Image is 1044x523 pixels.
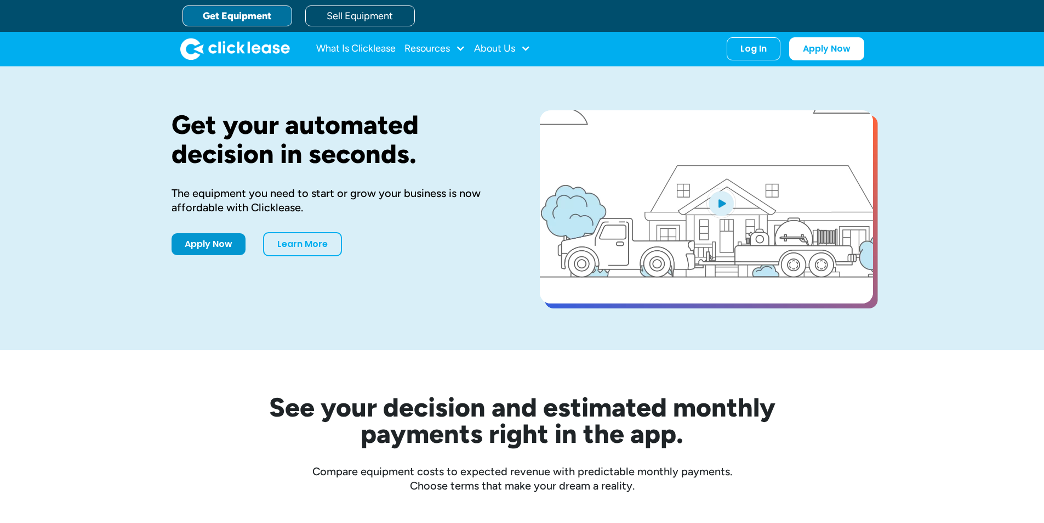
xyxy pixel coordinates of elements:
[474,38,530,60] div: About Us
[316,38,396,60] a: What Is Clicklease
[172,233,246,255] a: Apply Now
[540,110,873,303] a: open lightbox
[172,186,505,215] div: The equipment you need to start or grow your business is now affordable with Clicklease.
[172,110,505,168] h1: Get your automated decision in seconds.
[404,38,465,60] div: Resources
[740,43,767,54] div: Log In
[172,464,873,493] div: Compare equipment costs to expected revenue with predictable monthly payments. Choose terms that ...
[182,5,292,26] a: Get Equipment
[706,188,736,218] img: Blue play button logo on a light blue circular background
[789,37,864,60] a: Apply Now
[180,38,290,60] img: Clicklease logo
[263,232,342,256] a: Learn More
[215,394,829,447] h2: See your decision and estimated monthly payments right in the app.
[180,38,290,60] a: home
[305,5,415,26] a: Sell Equipment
